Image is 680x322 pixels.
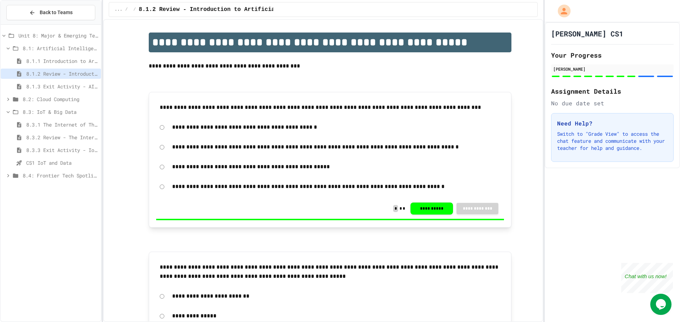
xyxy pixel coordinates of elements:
[650,294,673,315] iframe: chat widget
[557,130,668,152] p: Switch to "Grade View" to access the chat feature and communicate with your teacher for help and ...
[134,7,136,12] span: /
[115,7,123,12] span: ...
[139,5,322,14] span: 8.1.2 Review - Introduction to Artificial Intelligence
[557,119,668,128] h3: Need Help?
[125,7,127,12] span: /
[26,134,98,141] span: 8.3.2 Review - The Internet of Things and Big Data
[40,9,73,16] span: Back to Teams
[23,95,98,103] span: 8.2: Cloud Computing
[551,86,674,96] h2: Assignment Details
[26,57,98,65] span: 8.1.1 Introduction to Artificial Intelligence
[26,159,98,166] span: CS1 IoT and Data
[26,70,98,77] span: 8.1.2 Review - Introduction to Artificial Intelligence
[621,263,673,293] iframe: chat widget
[6,5,95,20] button: Back to Teams
[23,45,98,52] span: 8.1: Artificial Intelligence Basics
[26,83,98,90] span: 8.1.3 Exit Activity - AI Detective
[553,66,671,72] div: [PERSON_NAME]
[26,146,98,154] span: 8.3.3 Exit Activity - IoT Data Detective Challenge
[551,50,674,60] h2: Your Progress
[23,172,98,179] span: 8.4: Frontier Tech Spotlight
[551,99,674,107] div: No due date set
[23,108,98,116] span: 8.3: IoT & Big Data
[26,121,98,128] span: 8.3.1 The Internet of Things and Big Data: Our Connected Digital World
[18,32,98,39] span: Unit 8: Major & Emerging Technologies
[551,29,623,39] h1: [PERSON_NAME] CS1
[550,3,572,19] div: My Account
